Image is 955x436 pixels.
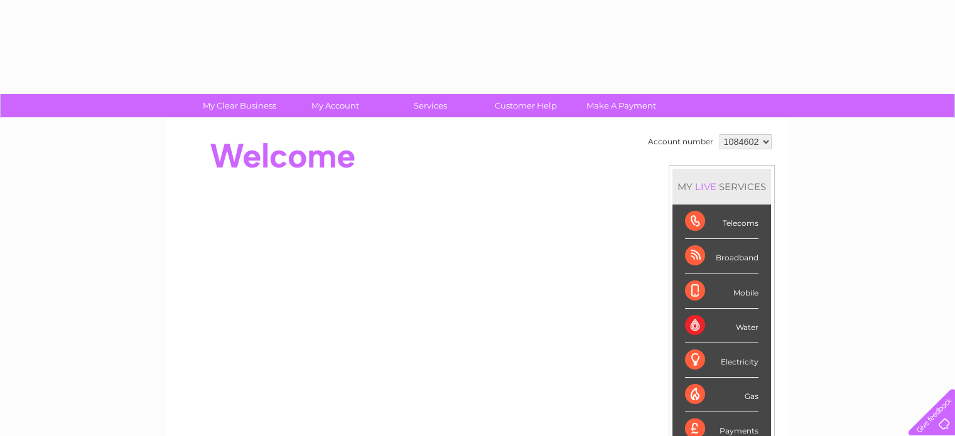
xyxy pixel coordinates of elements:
a: Customer Help [474,94,578,117]
a: Make A Payment [569,94,673,117]
div: Telecoms [685,205,758,239]
div: Broadband [685,239,758,274]
div: LIVE [693,181,719,193]
div: MY SERVICES [672,169,771,205]
td: Account number [645,131,716,152]
div: Mobile [685,274,758,309]
a: My Account [283,94,387,117]
a: My Clear Business [188,94,291,117]
div: Electricity [685,343,758,378]
a: Services [379,94,482,117]
div: Water [685,309,758,343]
div: Gas [685,378,758,412]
